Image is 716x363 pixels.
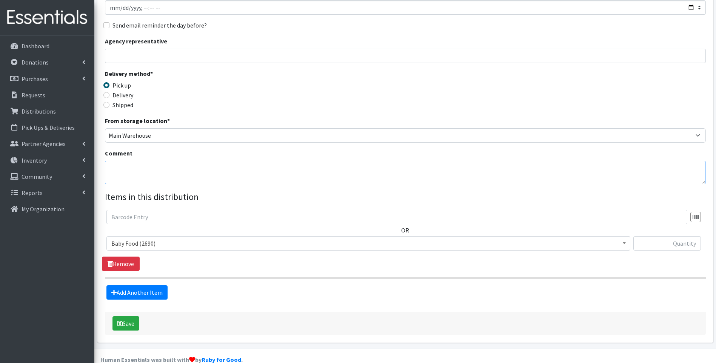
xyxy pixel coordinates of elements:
[3,88,91,103] a: Requests
[105,116,170,125] label: From storage location
[3,104,91,119] a: Distributions
[22,140,66,148] p: Partner Agencies
[3,136,91,151] a: Partner Agencies
[3,71,91,86] a: Purchases
[3,169,91,184] a: Community
[22,108,56,115] p: Distributions
[105,37,167,46] label: Agency representative
[633,236,701,251] input: Quantity
[22,58,49,66] p: Donations
[111,238,625,249] span: Baby Food (2690)
[150,70,153,77] abbr: required
[3,120,91,135] a: Pick Ups & Deliveries
[112,316,139,331] button: Save
[22,42,49,50] p: Dashboard
[3,153,91,168] a: Inventory
[401,226,409,235] label: OR
[112,100,133,109] label: Shipped
[3,38,91,54] a: Dashboard
[3,5,91,30] img: HumanEssentials
[22,157,47,164] p: Inventory
[112,21,207,30] label: Send email reminder the day before?
[105,190,706,204] legend: Items in this distribution
[105,149,132,158] label: Comment
[105,69,255,81] legend: Delivery method
[112,81,131,90] label: Pick up
[22,124,75,131] p: Pick Ups & Deliveries
[102,257,140,271] a: Remove
[22,75,48,83] p: Purchases
[22,189,43,197] p: Reports
[106,210,687,224] input: Barcode Entry
[22,205,65,213] p: My Organization
[3,55,91,70] a: Donations
[22,91,45,99] p: Requests
[3,185,91,200] a: Reports
[106,236,630,251] span: Baby Food (2690)
[22,173,52,180] p: Community
[106,285,168,300] a: Add Another Item
[3,201,91,217] a: My Organization
[167,117,170,125] abbr: required
[112,91,133,100] label: Delivery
